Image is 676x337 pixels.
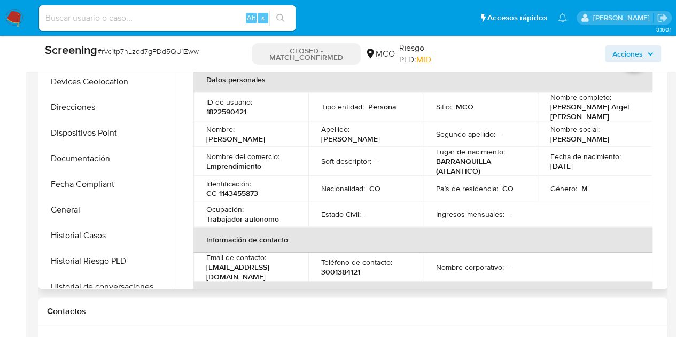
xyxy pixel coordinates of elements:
[416,53,431,66] span: MID
[550,184,577,193] p: Género :
[321,156,371,166] p: Soft descriptor :
[206,161,261,171] p: Emprendimiento
[41,197,175,223] button: General
[368,102,397,112] p: Persona
[321,184,365,193] p: Nacionalidad :
[45,41,97,58] b: Screening
[206,124,235,134] p: Nombre :
[436,147,504,156] p: Lugar de nacimiento :
[41,69,175,95] button: Devices Geolocation
[365,209,367,219] p: -
[612,45,643,62] span: Acciones
[657,12,668,23] a: Salir
[436,262,503,272] p: Nombre corporativo :
[436,209,504,219] p: Ingresos mensuales :
[41,248,175,274] button: Historial Riesgo PLD
[321,209,361,219] p: Estado Civil :
[193,67,652,92] th: Datos personales
[436,129,495,139] p: Segundo apellido :
[206,97,252,107] p: ID de usuario :
[550,134,609,144] p: [PERSON_NAME]
[41,146,175,171] button: Documentación
[550,124,600,134] p: Nombre social :
[206,152,279,161] p: Nombre del comercio :
[321,267,360,277] p: 3001384121
[365,48,395,60] div: MCO
[252,43,361,65] p: CLOSED - MATCH_CONFIRMED
[39,11,296,25] input: Buscar usuario o caso...
[41,223,175,248] button: Historial Casos
[369,184,380,193] p: CO
[436,102,451,112] p: Sitio :
[502,184,513,193] p: CO
[206,262,291,281] p: [EMAIL_ADDRESS][DOMAIN_NAME]
[656,25,671,34] span: 3.160.1
[206,179,251,189] p: Identificación :
[487,12,547,23] span: Accesos rápidos
[206,205,244,214] p: Ocupación :
[206,214,279,224] p: Trabajador autonomo
[41,120,175,146] button: Dispositivos Point
[508,209,510,219] p: -
[193,227,652,253] th: Información de contacto
[508,262,510,272] p: -
[321,134,380,144] p: [PERSON_NAME]
[269,11,291,26] button: search-icon
[436,156,520,176] p: BARRANQUILLA (ATLANTICO)
[41,274,175,300] button: Historial de conversaciones
[206,107,246,116] p: 1822590421
[47,306,659,317] h1: Contactos
[399,42,454,65] span: Riesgo PLD:
[550,161,573,171] p: [DATE]
[97,46,199,57] span: # rVc1tp7hLzqd7gPDd5QU1Zww
[321,124,349,134] p: Apellido :
[499,129,501,139] p: -
[550,102,635,121] p: [PERSON_NAME] Argel [PERSON_NAME]
[206,134,265,144] p: [PERSON_NAME]
[558,13,567,22] a: Notificaciones
[41,171,175,197] button: Fecha Compliant
[206,253,266,262] p: Email de contacto :
[247,13,255,23] span: Alt
[206,189,258,198] p: CC 1143455873
[193,281,652,307] th: Verificación y cumplimiento
[321,102,364,112] p: Tipo entidad :
[550,92,611,102] p: Nombre completo :
[261,13,265,23] span: s
[321,257,392,267] p: Teléfono de contacto :
[550,152,621,161] p: Fecha de nacimiento :
[581,184,588,193] p: M
[376,156,378,166] p: -
[593,13,653,23] p: marcela.perdomo@mercadolibre.com.co
[605,45,661,62] button: Acciones
[41,95,175,120] button: Direcciones
[436,184,498,193] p: País de residencia :
[455,102,473,112] p: MCO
